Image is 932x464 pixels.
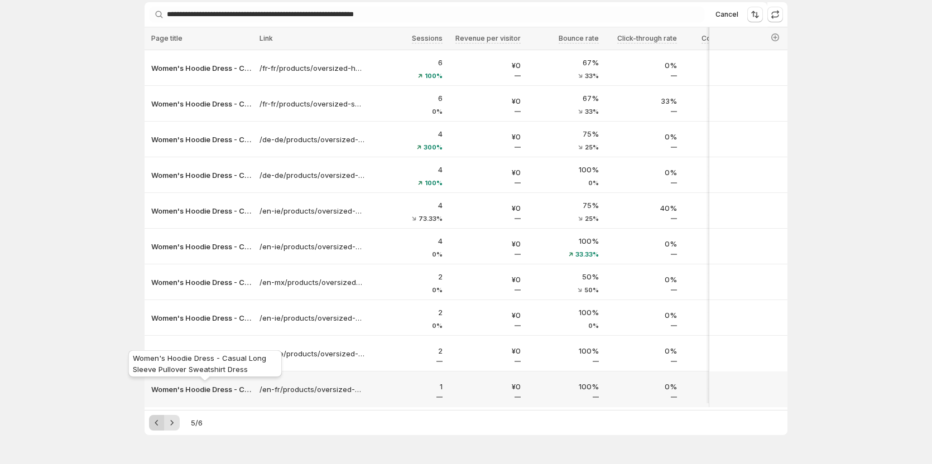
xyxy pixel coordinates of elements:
button: Women's Hoodie Dress - Casual Long Sleeve Pullover Sweatshirt Dress [151,277,253,288]
p: 40% [606,202,677,214]
a: /fr-fr/products/oversized-snap-fit-hoodie [260,98,364,109]
nav: Pagination [149,415,180,431]
p: 100% [527,307,599,318]
button: Women's Hoodie Dress - Casual Long Sleeve Pullover Sweatshirt Dress [151,98,253,109]
a: /de-de/products/oversized-hoodie-dress-2 [260,170,364,181]
button: Women's Hoodie Dress - Casual Long Sleeve Pullover Sweatshirt Dress [151,62,253,74]
p: ¥0 [449,310,521,321]
span: Revenue per visitor [455,34,521,42]
button: Women's Hoodie Dress - Casual Long Sleeve Pullover Sweatshirt Dress [151,384,253,395]
p: 0% [684,310,755,321]
button: Women's Hoodie Dress - Casual Long Sleeve Pullover Sweatshirt Dress [151,312,253,323]
p: 100% [527,235,599,246]
p: 0% [684,202,755,214]
span: 0% [432,322,443,329]
span: 0% [588,180,599,186]
p: ¥0 [449,381,521,392]
span: 25% [585,144,599,151]
button: Cancel [711,8,743,21]
span: 33% [585,108,599,115]
p: 0% [606,167,677,178]
p: 0% [606,381,677,392]
a: /en-ie/products/oversized-hoodie-dress-2 [260,312,364,323]
p: ¥0 [449,131,521,142]
p: 67% [527,57,599,68]
p: ¥0 [449,274,521,285]
span: 300% [424,144,443,151]
span: Click-through rate [617,34,677,42]
p: ¥0 [449,60,521,71]
p: 6 [371,57,443,68]
span: 100% [425,180,443,186]
span: Link [260,34,273,42]
span: Conversion rate [702,34,755,42]
p: 100% [527,381,599,392]
p: ¥0 [449,95,521,107]
span: 0% [432,251,443,258]
p: 2 [371,271,443,282]
p: 2 [371,307,443,318]
button: Sort the results [747,7,763,22]
p: 0% [684,167,755,178]
button: Next [164,415,180,431]
p: ¥0 [449,345,521,356]
p: 0% [684,131,755,142]
p: 0% [606,345,677,356]
p: 0% [606,131,677,142]
p: 0% [684,95,755,107]
p: 0% [606,60,677,71]
p: 4 [371,128,443,139]
p: 0% [606,274,677,285]
p: 6 [371,93,443,104]
p: 0% [684,274,755,285]
p: /en-ie/products/oversized-hoodie-dress-[DATE][DATE]-sale [260,205,364,216]
p: /en-fr/products/oversized-shirt-dress [260,384,364,395]
a: /fr-fr/products/oversized-hoodie [260,62,364,74]
p: 0% [684,345,755,356]
p: 0% [606,238,677,249]
p: 1 [371,381,443,392]
p: ¥0 [449,167,521,178]
a: /en-ie/products/oversized-hoodie-dress [260,241,364,252]
p: Women's Hoodie Dress - Casual Long Sleeve Pullover Sweatshirt Dress [151,170,253,181]
p: 75% [527,128,599,139]
button: Previous [149,415,165,431]
button: Women's Hoodie Dress - Casual Long Sleeve Pullover Sweatshirt Dress [151,205,253,216]
button: Women's Hoodie Dress - Casual Long Sleeve Pullover Sweatshirt Dress [151,241,253,252]
p: /de-de/products/oversized-hoodie [260,134,364,145]
a: /en-mx/products/oversized-snap-fit-hoodie [260,277,364,288]
p: 4 [371,164,443,175]
p: ¥0 [449,202,521,214]
span: 73.33% [419,215,443,222]
span: Cancel [715,10,738,19]
button: Women's Hoodie Dress - Casual Long Sleeve Pullover Sweatshirt Dress [151,134,253,145]
span: 33% [585,72,599,79]
span: Sessions [412,34,443,42]
span: 25% [585,215,599,222]
span: 5 / 6 [191,417,203,428]
span: 100% [425,72,443,79]
p: 0% [684,60,755,71]
span: 0% [588,322,599,329]
p: 0% [606,310,677,321]
p: 50% [527,271,599,282]
p: ¥0 [449,238,521,249]
span: Bounce rate [559,34,599,42]
p: 100% [527,345,599,356]
p: 0% [684,238,755,249]
span: Page title [151,34,182,42]
span: 50% [584,287,599,293]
